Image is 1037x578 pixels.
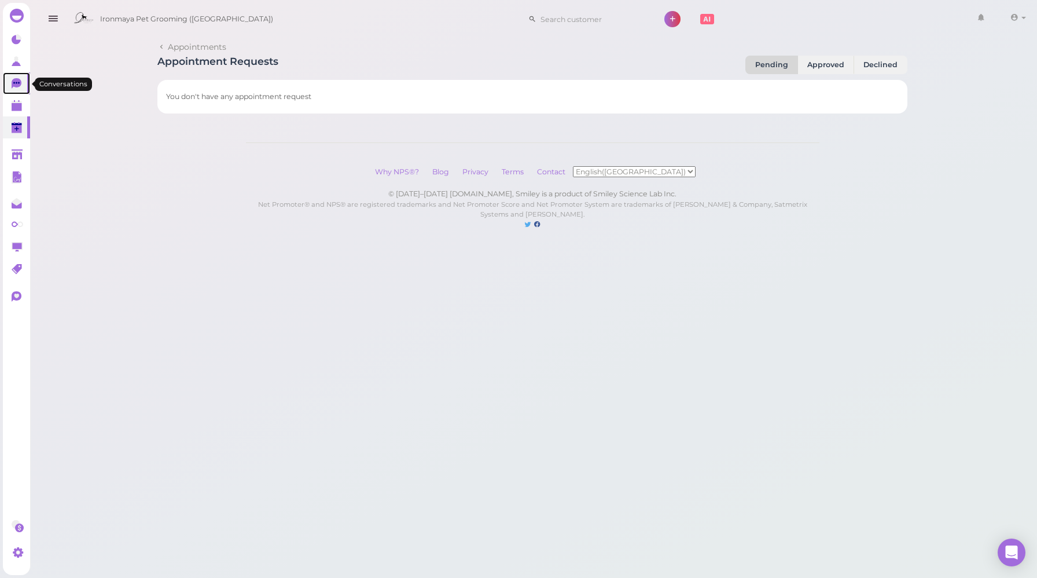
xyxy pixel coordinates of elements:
[854,56,907,74] a: Declined
[100,3,273,35] span: Ironmaya Pet Grooming ([GEOGRAPHIC_DATA])
[536,10,649,28] input: Search customer
[531,167,573,176] a: Contact
[258,200,807,219] small: Net Promoter® and NPS® are registered trademarks and Net Promoter Score and Net Promoter System a...
[157,41,285,53] a: Appointments
[369,167,425,176] a: Why NPS®?
[246,189,819,199] div: © [DATE]–[DATE] [DOMAIN_NAME], Smiley is a product of Smiley Science Lab Inc.
[998,539,1025,566] div: Open Intercom Messenger
[496,167,529,176] a: Terms
[745,56,798,74] a: Pending
[426,167,455,176] a: Blog
[35,78,92,90] div: Conversations
[797,56,854,74] a: Approved
[157,86,907,108] li: You don't have any appointment request
[457,167,494,176] a: Privacy
[157,56,278,74] h1: Appointment Requests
